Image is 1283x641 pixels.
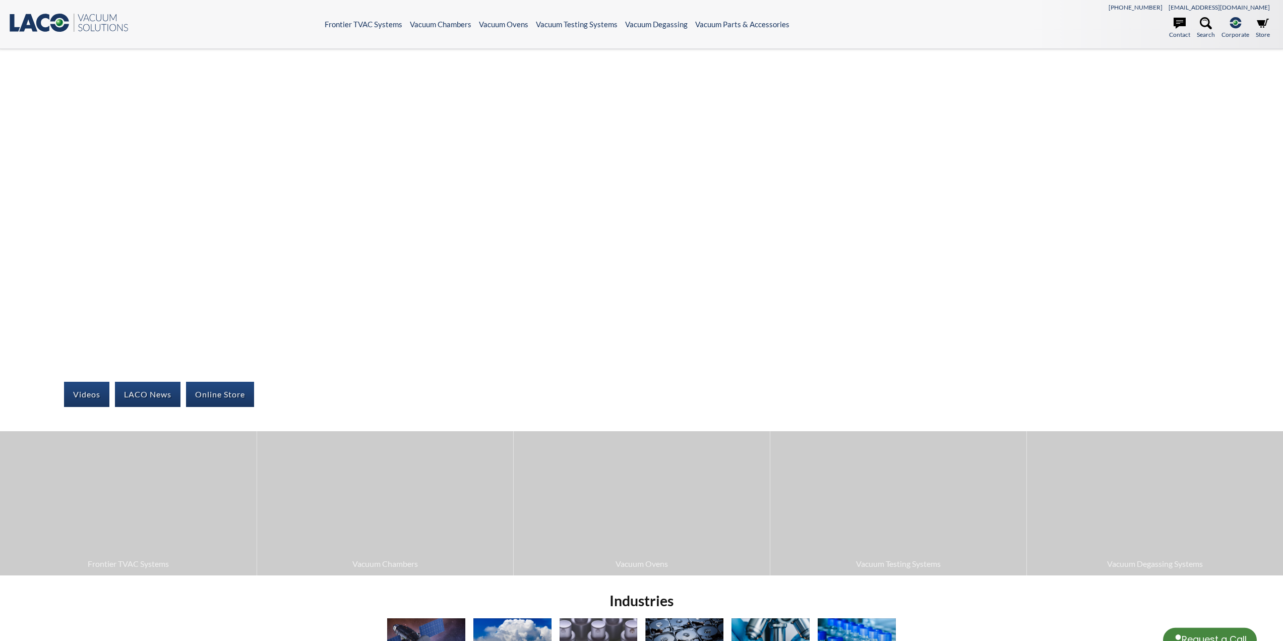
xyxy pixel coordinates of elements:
a: Vacuum Ovens [479,20,528,29]
a: Online Store [186,382,254,407]
a: Vacuum Testing Systems [536,20,618,29]
a: [EMAIL_ADDRESS][DOMAIN_NAME] [1169,4,1270,11]
span: Vacuum Chambers [262,557,508,570]
a: Videos [64,382,109,407]
a: [PHONE_NUMBER] [1109,4,1163,11]
a: Vacuum Degassing Systems [1027,431,1283,575]
span: Frontier TVAC Systems [5,557,252,570]
a: Vacuum Chambers [410,20,471,29]
a: Frontier TVAC Systems [325,20,402,29]
span: Vacuum Ovens [519,557,765,570]
h2: Industries [383,592,900,610]
a: Vacuum Testing Systems [770,431,1026,575]
a: Vacuum Degassing [625,20,688,29]
a: Search [1197,17,1215,39]
a: Vacuum Chambers [257,431,513,575]
a: Vacuum Ovens [514,431,770,575]
a: Store [1256,17,1270,39]
span: Vacuum Degassing Systems [1032,557,1278,570]
span: Corporate [1221,30,1249,39]
a: Contact [1169,17,1190,39]
a: Vacuum Parts & Accessories [695,20,789,29]
a: LACO News [115,382,180,407]
span: Vacuum Testing Systems [775,557,1021,570]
